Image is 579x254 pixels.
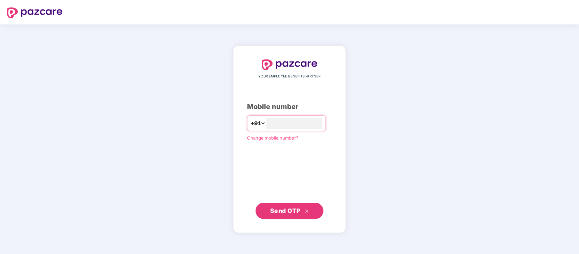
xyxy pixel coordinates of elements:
[305,209,309,214] span: double-right
[7,7,62,18] img: logo
[256,203,323,219] button: Send OTPdouble-right
[259,74,321,79] span: YOUR EMPLOYEE BENEFITS PARTNER
[247,102,332,112] div: Mobile number
[251,119,261,128] span: +91
[262,59,317,70] img: logo
[270,207,300,214] span: Send OTP
[247,135,298,141] a: Change mobile number?
[261,121,265,125] span: down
